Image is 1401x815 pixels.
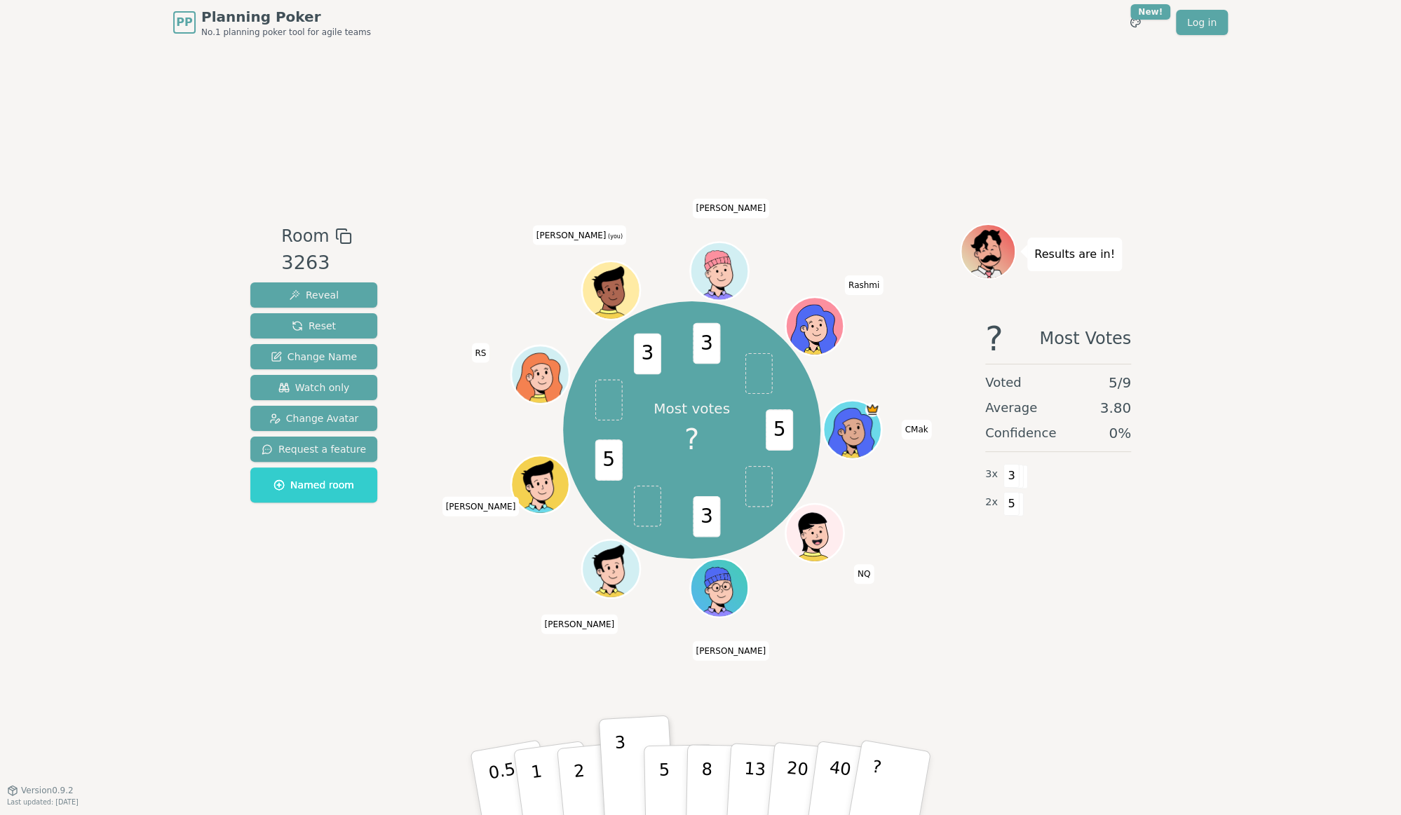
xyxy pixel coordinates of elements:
[693,323,721,364] span: 3
[262,442,366,456] span: Request a feature
[442,497,520,516] span: Click to change your name
[250,313,377,338] button: Reset
[985,467,998,482] span: 3 x
[584,263,639,318] button: Click to change your avatar
[271,350,357,364] span: Change Name
[1109,423,1131,443] span: 0 %
[250,467,377,502] button: Named room
[985,373,1022,392] span: Voted
[654,399,730,418] p: Most votes
[289,288,339,302] span: Reveal
[201,7,371,27] span: Planning Poker
[606,233,623,240] span: (you)
[1039,322,1131,355] span: Most Votes
[250,344,377,369] button: Change Name
[250,437,377,462] button: Request a feature
[692,199,769,219] span: Click to change your name
[250,375,377,400] button: Watch only
[684,418,699,460] span: ?
[595,439,623,481] span: 5
[292,319,336,333] span: Reset
[281,224,329,249] span: Room
[173,7,371,38] a: PPPlanning PokerNo.1 planning poker tool for agile teams
[269,411,359,425] span: Change Avatar
[901,420,931,439] span: Click to change your name
[541,615,618,634] span: Click to change your name
[21,785,74,796] span: Version 0.9.2
[766,409,793,451] span: 5
[614,732,630,809] p: 3
[692,641,769,661] span: Click to change your name
[985,495,998,510] span: 2 x
[201,27,371,38] span: No.1 planning poker tool for agile teams
[634,334,661,375] span: 3
[845,275,883,295] span: Click to change your name
[985,398,1037,418] span: Average
[176,14,192,31] span: PP
[985,322,1003,355] span: ?
[273,478,354,492] span: Named room
[693,496,721,537] span: 3
[7,785,74,796] button: Version0.9.2
[250,282,377,308] button: Reveal
[854,564,874,584] span: Click to change your name
[1003,464,1020,488] span: 3
[471,343,489,363] span: Click to change your name
[533,226,626,245] span: Click to change your name
[1123,10,1148,35] button: New!
[1130,4,1170,20] div: New!
[865,402,880,417] span: CMak is the host
[985,423,1056,443] span: Confidence
[281,249,351,278] div: 3263
[1109,373,1131,392] span: 5 / 9
[278,381,350,395] span: Watch only
[1176,10,1228,35] a: Log in
[7,798,79,806] span: Last updated: [DATE]
[1034,245,1115,264] p: Results are in!
[1099,398,1131,418] span: 3.80
[250,406,377,431] button: Change Avatar
[1003,492,1020,516] span: 5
